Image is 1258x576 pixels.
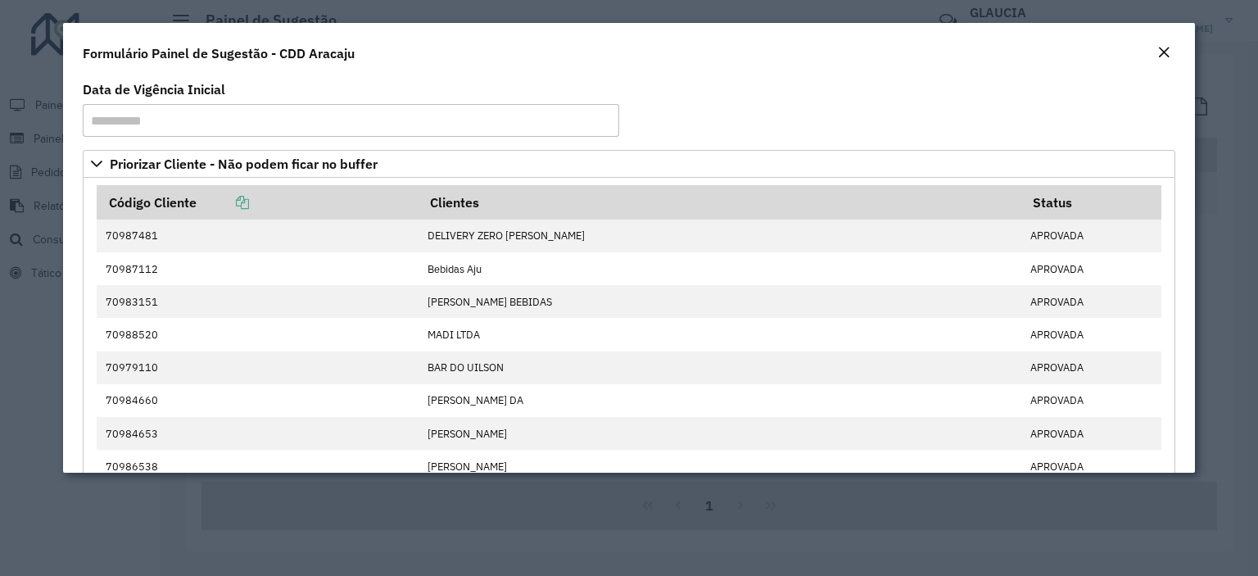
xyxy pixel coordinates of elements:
[83,79,225,99] label: Data de Vigência Inicial
[97,252,419,285] td: 70987112
[97,450,419,483] td: 70986538
[197,194,249,211] a: Copiar
[83,150,1175,178] a: Priorizar Cliente - Não podem ficar no buffer
[97,185,419,220] th: Código Cliente
[419,318,1022,351] td: MADI LTDA
[419,417,1022,450] td: [PERSON_NAME]
[1022,417,1161,450] td: APROVADA
[110,157,378,170] span: Priorizar Cliente - Não podem ficar no buffer
[1157,46,1170,59] em: Fechar
[419,252,1022,285] td: Bebidas Aju
[1022,252,1161,285] td: APROVADA
[419,220,1022,252] td: DELIVERY ZERO [PERSON_NAME]
[419,285,1022,318] td: [PERSON_NAME] BEBIDAS
[1152,43,1175,64] button: Close
[1022,185,1161,220] th: Status
[97,318,419,351] td: 70988520
[83,43,355,63] h4: Formulário Painel de Sugestão - CDD Aracaju
[1022,318,1161,351] td: APROVADA
[97,285,419,318] td: 70983151
[419,384,1022,417] td: [PERSON_NAME] DA
[97,351,419,384] td: 70979110
[419,351,1022,384] td: BAR DO UILSON
[1022,220,1161,252] td: APROVADA
[1022,351,1161,384] td: APROVADA
[97,417,419,450] td: 70984653
[1022,384,1161,417] td: APROVADA
[97,220,419,252] td: 70987481
[1022,285,1161,318] td: APROVADA
[1022,450,1161,483] td: APROVADA
[419,450,1022,483] td: [PERSON_NAME]
[97,384,419,417] td: 70984660
[419,185,1022,220] th: Clientes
